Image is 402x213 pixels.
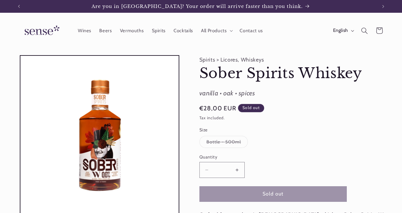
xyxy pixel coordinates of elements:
[333,27,348,34] span: English
[92,4,303,9] span: Are you in [GEOGRAPHIC_DATA]? Your order will arrive faster than you think.
[199,186,347,202] button: Sold out
[236,24,267,38] a: Contact us
[199,115,385,121] div: Tax included.
[357,23,372,38] summary: Search
[95,24,116,38] a: Beers
[201,28,227,34] span: All Products
[238,104,264,112] span: Sold out
[148,24,170,38] a: Spirits
[199,127,208,133] legend: Size
[199,136,248,148] label: Bottle - 500ml
[14,19,67,42] a: Sense
[199,104,236,113] span: €28,00 EUR
[199,154,347,160] label: Quantity
[17,22,65,40] img: Sense
[197,24,236,38] summary: All Products
[240,28,263,34] span: Contact us
[99,28,112,34] span: Beers
[78,28,91,34] span: Wines
[152,28,166,34] span: Spirits
[170,24,197,38] a: Cocktails
[329,24,357,37] button: English
[116,24,148,38] a: Vermouths
[74,24,95,38] a: Wines
[174,28,193,34] span: Cocktails
[120,28,144,34] span: Vermouths
[199,64,385,83] h1: Sober Spirits Whiskey
[199,88,385,99] div: vanilla • oak • spices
